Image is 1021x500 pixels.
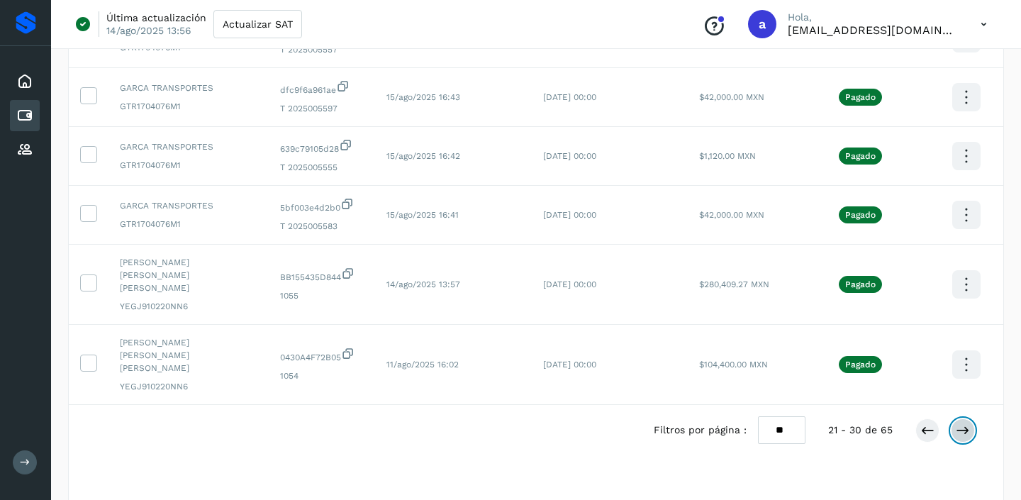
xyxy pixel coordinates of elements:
[280,370,364,382] span: 1054
[845,151,876,161] p: Pagado
[654,423,747,438] span: Filtros por página :
[106,24,191,37] p: 14/ago/2025 13:56
[543,279,596,289] span: [DATE] 00:00
[386,360,459,370] span: 11/ago/2025 16:02
[10,100,40,131] div: Cuentas por pagar
[120,82,257,94] span: GARCA TRANSPORTES
[120,336,257,374] span: [PERSON_NAME] [PERSON_NAME] [PERSON_NAME]
[280,79,364,96] span: dfc9f6a961ae
[699,360,768,370] span: $104,400.00 MXN
[280,267,364,284] span: BB155435D844
[699,151,756,161] span: $1,120.00 MXN
[543,92,596,102] span: [DATE] 00:00
[106,11,206,24] p: Última actualización
[280,138,364,155] span: 639c79105d28
[280,220,364,233] span: T 2025005583
[845,279,876,289] p: Pagado
[120,159,257,172] span: GTR1704076M1
[386,279,460,289] span: 14/ago/2025 13:57
[10,134,40,165] div: Proveedores
[386,210,459,220] span: 15/ago/2025 16:41
[788,11,958,23] p: Hola,
[120,140,257,153] span: GARCA TRANSPORTES
[120,100,257,113] span: GTR1704076M1
[386,92,460,102] span: 15/ago/2025 16:43
[845,92,876,102] p: Pagado
[543,210,596,220] span: [DATE] 00:00
[280,43,364,56] span: T 2025005557
[213,10,302,38] button: Actualizar SAT
[120,218,257,230] span: GTR1704076M1
[280,102,364,115] span: T 2025005597
[828,423,893,438] span: 21 - 30 de 65
[223,19,293,29] span: Actualizar SAT
[543,360,596,370] span: [DATE] 00:00
[543,151,596,161] span: [DATE] 00:00
[845,360,876,370] p: Pagado
[788,23,958,37] p: administracion1@mablo.mx
[120,256,257,294] span: [PERSON_NAME] [PERSON_NAME] [PERSON_NAME]
[699,279,769,289] span: $280,409.27 MXN
[280,289,364,302] span: 1055
[699,210,764,220] span: $42,000.00 MXN
[845,210,876,220] p: Pagado
[699,92,764,102] span: $42,000.00 MXN
[120,199,257,212] span: GARCA TRANSPORTES
[120,300,257,313] span: YEGJ910220NN6
[10,66,40,97] div: Inicio
[386,151,460,161] span: 15/ago/2025 16:42
[280,347,364,364] span: 0430A4F72B05
[120,380,257,393] span: YEGJ910220NN6
[280,197,364,214] span: 5bf003e4d2b0
[280,161,364,174] span: T 2025005555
